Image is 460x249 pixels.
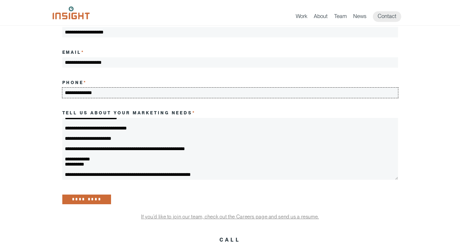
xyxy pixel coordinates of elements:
[334,13,347,22] a: Team
[62,50,85,55] label: Email
[353,13,366,22] a: News
[314,13,328,22] a: About
[141,214,319,220] a: If you’d like to join our team, check out the Careers page and send us a resume.
[53,6,90,19] img: Insight Marketing Design
[296,11,408,22] nav: primary navigation menu
[220,237,240,243] strong: CALL
[296,13,307,22] a: Work
[373,11,401,22] a: Contact
[62,80,87,85] label: Phone
[62,110,196,115] label: Tell us about your marketing needs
